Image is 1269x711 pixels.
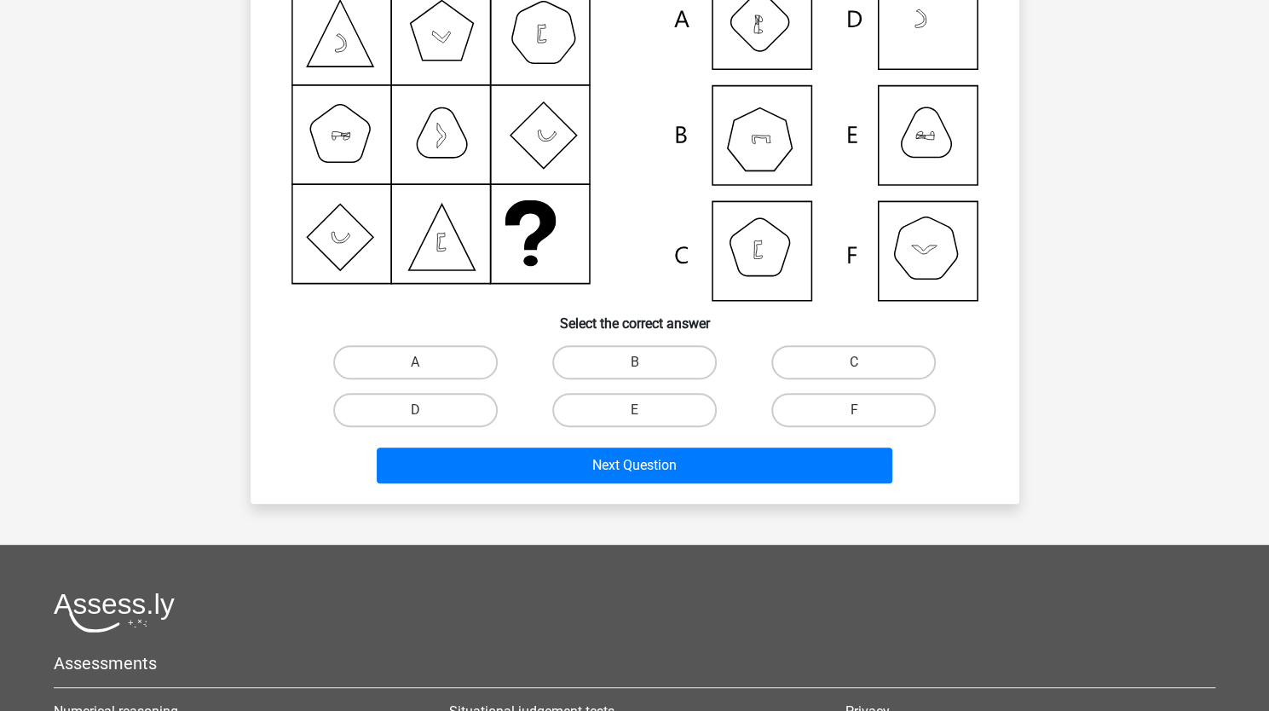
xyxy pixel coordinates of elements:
[333,393,498,427] label: D
[54,592,175,633] img: Assessly logo
[333,345,498,379] label: A
[771,345,936,379] label: C
[552,345,717,379] label: B
[771,393,936,427] label: F
[377,448,892,483] button: Next Question
[54,653,1215,673] h5: Assessments
[552,393,717,427] label: E
[278,302,992,332] h6: Select the correct answer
